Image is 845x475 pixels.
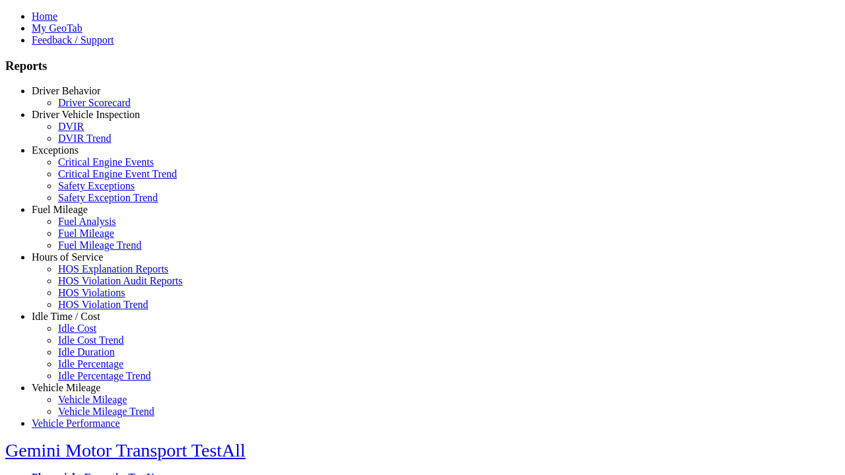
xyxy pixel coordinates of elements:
[58,287,125,298] a: HOS Violations
[58,121,84,132] a: DVIR
[58,334,124,346] a: Idle Cost Trend
[58,192,158,203] a: Safety Exception Trend
[58,168,177,179] a: Critical Engine Event Trend
[32,204,88,215] a: Fuel Mileage
[58,228,114,239] a: Fuel Mileage
[32,11,57,22] a: Home
[58,239,141,251] a: Fuel Mileage Trend
[58,275,183,286] a: HOS Violation Audit Reports
[32,85,100,96] a: Driver Behavior
[58,180,135,191] a: Safety Exceptions
[32,109,140,120] a: Driver Vehicle Inspection
[32,144,79,156] a: Exceptions
[32,418,120,429] a: Vehicle Performance
[58,299,149,310] a: HOS Violation Trend
[58,216,116,227] a: Fuel Analysis
[58,156,154,168] a: Critical Engine Events
[32,34,114,46] a: Feedback / Support
[58,370,151,381] a: Idle Percentage Trend
[5,59,840,73] h3: Reports
[58,358,123,369] a: Idle Percentage
[58,263,168,274] a: HOS Explanation Reports
[32,382,100,393] a: Vehicle Mileage
[32,22,83,34] a: My GeoTab
[32,311,100,322] a: Idle Time / Cost
[58,394,127,405] a: Vehicle Mileage
[5,440,246,460] a: Gemini Motor Transport TestAll
[58,406,154,417] a: Vehicle Mileage Trend
[58,97,131,108] a: Driver Scorecard
[58,133,111,144] a: DVIR Trend
[58,346,115,358] a: Idle Duration
[58,323,96,334] a: Idle Cost
[32,251,103,263] a: Hours of Service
